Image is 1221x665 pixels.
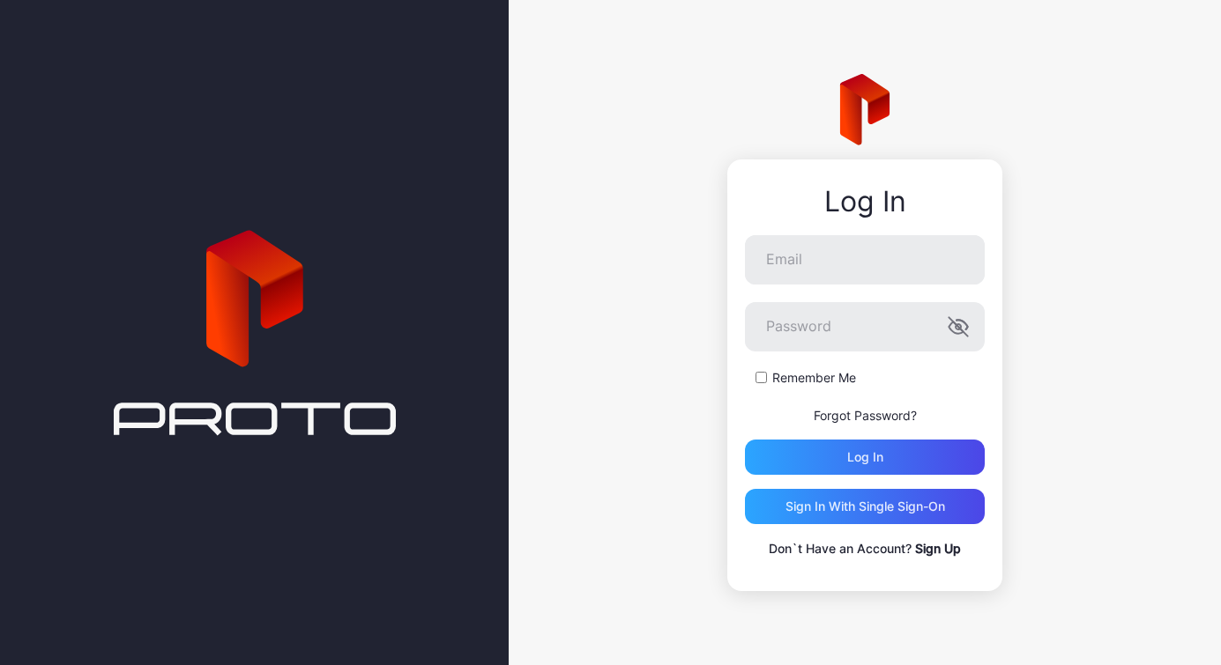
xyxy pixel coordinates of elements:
[745,235,985,284] input: Email
[847,450,883,464] div: Log in
[948,316,969,337] button: Password
[772,369,856,387] label: Remember Me
[814,408,917,423] a: Forgot Password?
[745,302,985,351] input: Password
[745,440,985,475] button: Log in
[785,499,945,514] div: Sign in With Single Sign-On
[745,489,985,524] button: Sign in With Single Sign-On
[745,538,985,559] p: Don`t Have an Account?
[915,541,961,556] a: Sign Up
[745,186,985,218] div: Log In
